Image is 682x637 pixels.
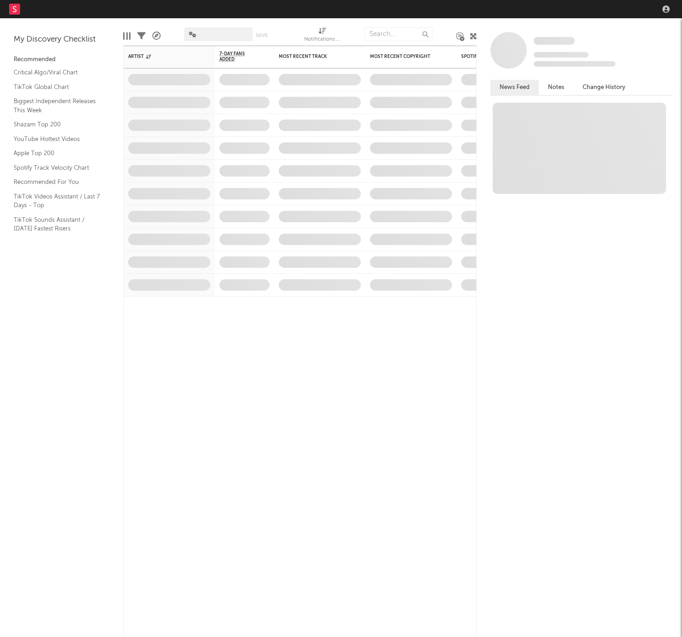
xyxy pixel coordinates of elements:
div: A&R Pipeline [152,23,161,49]
span: 7-Day Fans Added [219,51,256,62]
div: Edit Columns [123,23,130,49]
a: Recommended For You [14,177,100,187]
div: My Discovery Checklist [14,34,109,45]
a: Spotify Track Velocity Chart [14,163,100,173]
div: Most Recent Track [279,54,347,59]
div: Recommended [14,54,109,65]
div: Notifications (Artist) [304,34,341,45]
button: Notes [539,80,573,95]
button: Change History [573,80,635,95]
a: TikTok Videos Assistant / Last 7 Days - Top [14,192,100,210]
button: Save [256,33,268,38]
div: Spotify Monthly Listeners [461,54,530,59]
span: Tracking Since: [DATE] [534,52,588,57]
a: Biggest Independent Releases This Week [14,96,100,115]
a: YouTube Hottest Videos [14,134,100,144]
div: Most Recent Copyright [370,54,438,59]
button: News Feed [490,80,539,95]
div: Filters [137,23,146,49]
a: TikTok Sounds Assistant / [DATE] Fastest Risers [14,215,100,234]
a: Apple Top 200 [14,148,100,158]
a: TikTok Global Chart [14,82,100,92]
div: Notifications (Artist) [304,23,341,49]
span: 0 fans last week [534,61,615,67]
span: Some Artist [534,37,575,45]
a: Critical Algo/Viral Chart [14,68,100,78]
a: Some Artist [534,37,575,46]
a: Shazam Top 200 [14,120,100,130]
div: Artist [128,54,197,59]
input: Search... [364,27,433,41]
